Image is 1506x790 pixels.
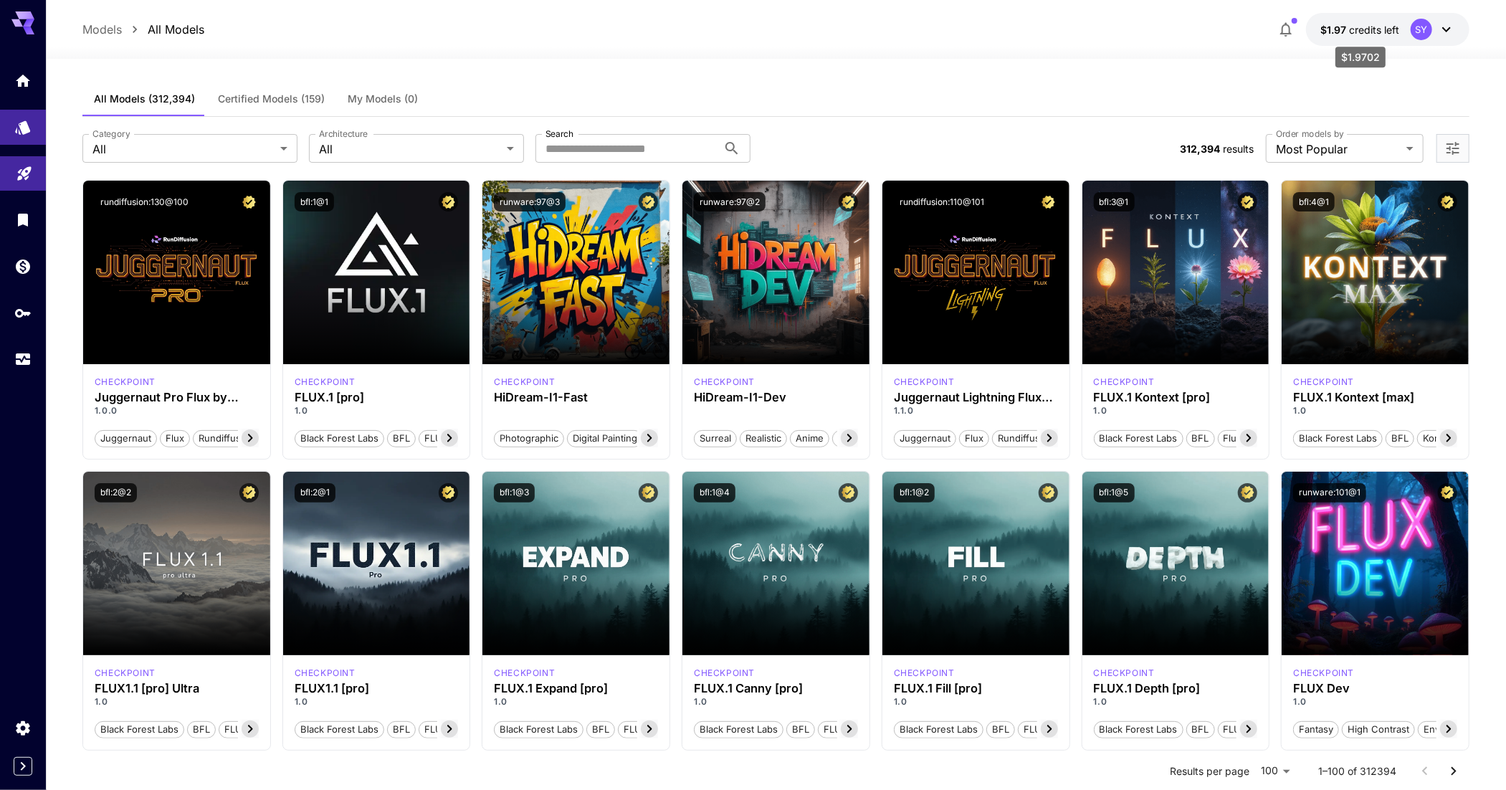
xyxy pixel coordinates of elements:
[1293,667,1354,680] div: FLUX.1 D
[618,720,720,738] button: FLUX.1 Expand [pro]
[95,720,184,738] button: Black Forest Labs
[95,432,156,446] span: juggernaut
[894,429,956,447] button: juggernaut
[494,376,555,389] p: checkpoint
[14,72,32,90] div: Home
[148,21,204,38] a: All Models
[894,695,1058,708] p: 1.0
[95,192,194,211] button: rundiffusion:130@100
[992,429,1059,447] button: rundiffusion
[1094,376,1155,389] p: checkpoint
[1418,432,1462,446] span: Kontext
[95,404,259,417] p: 1.0.0
[14,114,32,132] div: Models
[14,304,32,322] div: API Keys
[1293,376,1354,389] p: checkpoint
[388,723,415,737] span: BFL
[1094,667,1155,680] div: fluxpro
[1094,192,1135,211] button: bfl:3@1
[1444,140,1462,158] button: Open more filters
[387,429,416,447] button: BFL
[1349,24,1399,36] span: credits left
[1170,764,1249,779] p: Results per page
[894,376,955,389] div: FLUX.1 D
[790,429,829,447] button: Anime
[82,21,122,38] p: Models
[1306,13,1469,46] button: $1.9702SY
[694,682,858,695] div: FLUX.1 Canny [pro]
[993,432,1059,446] span: rundiffusion
[387,720,416,738] button: BFL
[1294,723,1338,737] span: Fantasy
[94,92,195,105] span: All Models (312,394)
[1293,391,1457,404] div: FLUX.1 Kontext [max]
[894,667,955,680] p: checkpoint
[494,391,658,404] h3: HiDream-I1-Fast
[839,483,858,503] button: Certified Model – Vetted for best performance and includes a commercial license.
[388,432,415,446] span: BFL
[14,211,32,229] div: Library
[295,404,459,417] p: 1.0
[832,429,878,447] button: Stylized
[639,192,658,211] button: Certified Model – Vetted for best performance and includes a commercial license.
[818,720,916,738] button: FLUX.1 Canny [pro]
[960,432,988,446] span: flux
[419,432,485,446] span: FLUX.1 [pro]
[545,128,573,140] label: Search
[439,192,458,211] button: Certified Model – Vetted for best performance and includes a commercial license.
[188,723,215,737] span: BFL
[1418,720,1485,738] button: Environment
[1186,429,1215,447] button: BFL
[1039,483,1058,503] button: Certified Model – Vetted for best performance and includes a commercial license.
[95,682,259,695] div: FLUX1.1 [pro] Ultra
[1293,483,1366,503] button: runware:101@1
[1019,723,1099,737] span: FLUX.1 Fill [pro]
[1095,723,1183,737] span: Black Forest Labs
[1094,483,1135,503] button: bfl:1@5
[95,667,156,680] p: checkpoint
[586,720,615,738] button: BFL
[295,391,459,404] div: FLUX.1 [pro]
[894,720,983,738] button: Black Forest Labs
[1320,24,1349,36] span: $1.97
[694,667,755,680] p: checkpoint
[1094,682,1258,695] div: FLUX.1 Depth [pro]
[494,667,555,680] div: fluxpro
[639,483,658,503] button: Certified Model – Vetted for best performance and includes a commercial license.
[295,667,356,680] p: checkpoint
[14,719,32,737] div: Settings
[587,723,614,737] span: BFL
[1419,723,1484,737] span: Environment
[1386,432,1414,446] span: BFL
[494,376,555,389] div: HiDream Fast
[494,429,564,447] button: Photographic
[695,432,736,446] span: Surreal
[1219,432,1284,446] span: Flux Kontext
[1276,128,1344,140] label: Order models by
[1094,695,1258,708] p: 1.0
[494,682,658,695] h3: FLUX.1 Expand [pro]
[319,128,368,140] label: Architecture
[740,432,786,446] span: Realistic
[14,757,32,776] button: Expand sidebar
[895,723,983,737] span: Black Forest Labs
[1294,432,1382,446] span: Black Forest Labs
[1417,429,1462,447] button: Kontext
[92,141,275,158] span: All
[1293,667,1354,680] p: checkpoint
[1293,376,1354,389] div: FLUX.1 Kontext [max]
[567,429,643,447] button: Digital Painting
[16,161,33,179] div: Playground
[1238,483,1257,503] button: Certified Model – Vetted for best performance and includes a commercial license.
[95,391,259,404] h3: Juggernaut Pro Flux by RunDiffusion
[787,723,814,737] span: BFL
[1293,404,1457,417] p: 1.0
[319,141,501,158] span: All
[1218,720,1314,738] button: FLUX.1 Depth [pro]
[1218,429,1285,447] button: Flux Kontext
[161,432,189,446] span: flux
[791,432,829,446] span: Anime
[494,483,535,503] button: bfl:1@3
